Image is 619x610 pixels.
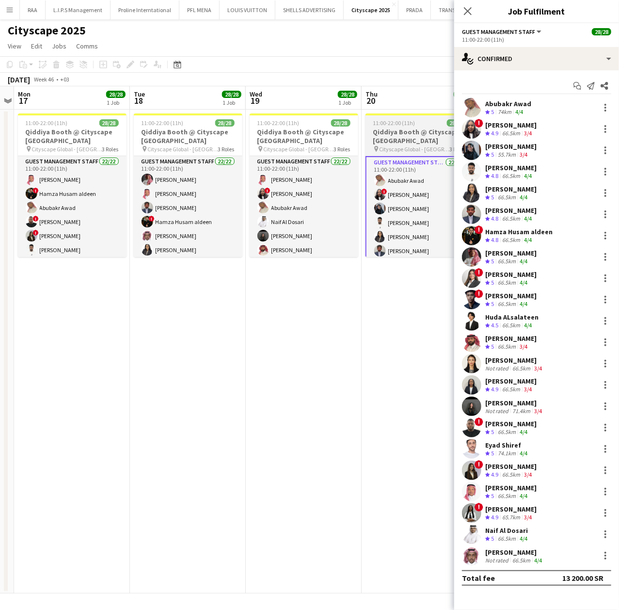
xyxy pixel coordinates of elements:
[520,343,527,350] app-skills-label: 3/4
[485,121,537,129] div: [PERSON_NAME]
[179,0,220,19] button: PFL MENA
[534,557,542,564] app-skills-label: 4/4
[222,91,241,98] span: 28/28
[450,145,466,153] span: 3 Roles
[491,129,498,137] span: 4.9
[534,365,542,372] app-skills-label: 3/4
[485,185,537,193] div: [PERSON_NAME]
[485,142,537,151] div: [PERSON_NAME]
[134,113,242,257] app-job-card: 11:00-22:00 (11h)28/28Qiddiya Booth @ Cityscape [GEOGRAPHIC_DATA] Cityscape Global - [GEOGRAPHIC_...
[344,0,398,19] button: Cityscape 2025
[264,145,334,153] span: Cityscape Global - [GEOGRAPHIC_DATA]
[485,557,510,564] div: Not rated
[32,145,102,153] span: Cityscape Global - [GEOGRAPHIC_DATA]
[500,236,522,244] div: 66.5km
[485,99,531,108] div: Abubakr Awad
[524,385,532,393] app-skills-label: 3/4
[500,321,522,330] div: 66.5km
[485,441,529,449] div: Eyad Shiref
[99,119,119,127] span: 28/28
[475,503,483,512] span: !
[496,449,518,458] div: 74.1km
[462,28,543,35] button: Guest Management Staff
[524,236,532,243] app-skills-label: 4/4
[485,365,510,372] div: Not rated
[380,145,450,153] span: Cityscape Global - [GEOGRAPHIC_DATA]
[27,40,46,52] a: Edit
[265,188,270,193] span: !
[485,377,537,385] div: [PERSON_NAME]
[447,119,466,127] span: 28/28
[381,189,387,194] span: !
[491,236,498,243] span: 4.8
[524,215,532,222] app-skills-label: 4/4
[485,313,539,321] div: Huda ALsalateen
[485,163,537,172] div: [PERSON_NAME]
[134,90,145,98] span: Tue
[4,40,25,52] a: View
[500,514,522,522] div: 65.7km
[248,95,262,106] span: 19
[48,40,70,52] a: Jobs
[485,356,544,365] div: [PERSON_NAME]
[491,343,494,350] span: 5
[250,113,358,257] app-job-card: 11:00-22:00 (11h)28/28Qiddiya Booth @ Cityscape [GEOGRAPHIC_DATA] Cityscape Global - [GEOGRAPHIC_...
[520,151,527,158] app-skills-label: 3/4
[524,471,532,478] app-skills-label: 3/4
[454,91,473,98] span: 28/28
[18,90,31,98] span: Mon
[491,108,494,115] span: 5
[132,95,145,106] span: 18
[102,145,119,153] span: 3 Roles
[8,42,21,50] span: View
[257,119,300,127] span: 11:00-22:00 (11h)
[491,449,494,457] span: 5
[8,23,86,38] h1: Cityscape 2025
[562,573,603,583] div: 13 200.00 SR
[520,492,527,499] app-skills-label: 4/4
[365,128,474,145] h3: Qiddiya Booth @ Cityscape [GEOGRAPHIC_DATA]
[475,460,483,469] span: !
[148,145,218,153] span: Cityscape Global - [GEOGRAPHIC_DATA]
[338,91,357,98] span: 28/28
[106,91,126,98] span: 28/28
[592,28,611,35] span: 28/28
[475,417,483,426] span: !
[485,548,544,557] div: [PERSON_NAME]
[496,492,518,500] div: 66.5km
[364,95,378,106] span: 20
[373,119,415,127] span: 11:00-22:00 (11h)
[475,225,483,234] span: !
[18,128,127,145] h3: Qiddiya Booth @ Cityscape [GEOGRAPHIC_DATA]
[365,113,474,257] app-job-card: 11:00-22:00 (11h)28/28Qiddiya Booth @ Cityscape [GEOGRAPHIC_DATA] Cityscape Global - [GEOGRAPHIC_...
[365,90,378,98] span: Thu
[500,172,522,180] div: 66.5km
[111,0,179,19] button: Proline Interntational
[31,42,42,50] span: Edit
[496,343,518,351] div: 66.5km
[510,557,532,564] div: 66.5km
[491,151,494,158] span: 5
[134,156,242,484] app-card-role: Guest Management Staff22/2211:00-22:00 (11h)[PERSON_NAME][PERSON_NAME][PERSON_NAME]!Hamza Husam a...
[520,257,527,265] app-skills-label: 4/4
[338,99,357,106] div: 1 Job
[496,535,518,543] div: 66.5km
[33,216,39,222] span: !
[60,76,69,83] div: +03
[491,428,494,435] span: 5
[20,0,46,19] button: RAA
[365,156,474,486] app-card-role: Guest Management Staff22/2211:00-22:00 (11h)Abubakr Awad![PERSON_NAME][PERSON_NAME][PERSON_NAME][...
[485,227,553,236] div: Hamza Husam aldeen
[496,428,518,436] div: 66.5km
[520,535,527,542] app-skills-label: 4/4
[520,449,527,457] app-skills-label: 4/4
[534,407,542,415] app-skills-label: 3/4
[491,385,498,393] span: 4.9
[76,42,98,50] span: Comms
[524,514,532,521] app-skills-label: 3/4
[16,95,31,106] span: 17
[18,113,127,257] div: 11:00-22:00 (11h)28/28Qiddiya Booth @ Cityscape [GEOGRAPHIC_DATA] Cityscape Global - [GEOGRAPHIC_...
[485,419,537,428] div: [PERSON_NAME]
[485,462,537,471] div: [PERSON_NAME]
